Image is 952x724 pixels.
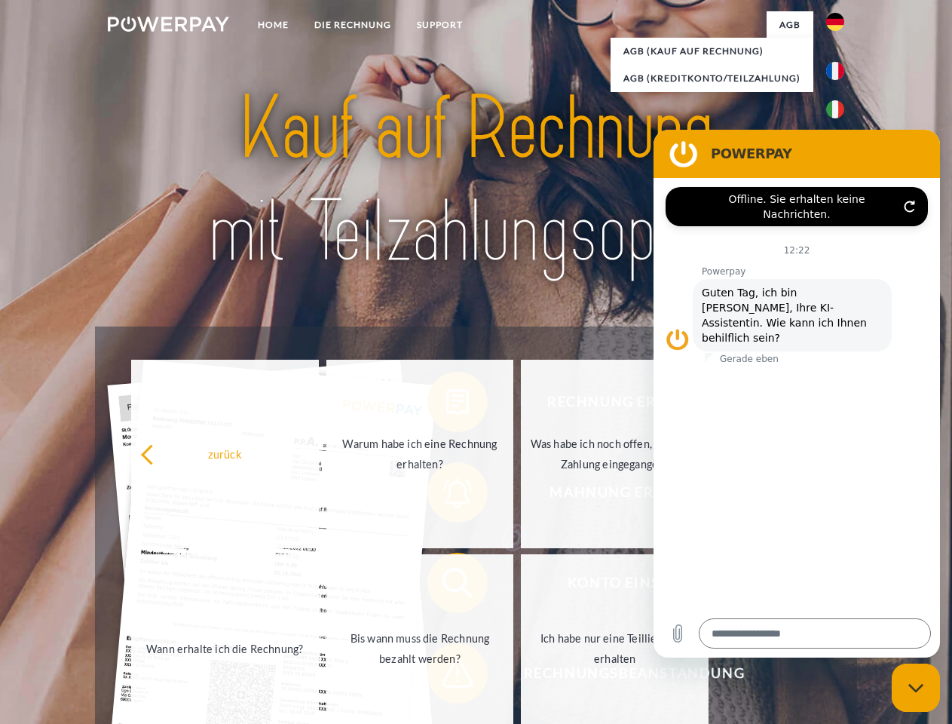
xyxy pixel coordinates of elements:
[530,628,699,669] div: Ich habe nur eine Teillieferung erhalten
[302,11,404,38] a: DIE RECHNUNG
[767,11,813,38] a: agb
[335,434,505,474] div: Warum habe ich eine Rechnung erhalten?
[826,100,844,118] img: it
[611,65,813,92] a: AGB (Kreditkonto/Teilzahlung)
[611,38,813,65] a: AGB (Kauf auf Rechnung)
[654,130,940,658] iframe: Messaging-Fenster
[404,11,476,38] a: SUPPORT
[892,664,940,712] iframe: Schaltfläche zum Öffnen des Messaging-Fensters; Konversation läuft
[140,443,310,464] div: zurück
[826,62,844,80] img: fr
[108,17,229,32] img: logo-powerpay-white.svg
[245,11,302,38] a: Home
[140,638,310,658] div: Wann erhalte ich die Rechnung?
[530,434,699,474] div: Was habe ich noch offen, ist meine Zahlung eingegangen?
[144,72,808,289] img: title-powerpay_de.svg
[826,13,844,31] img: de
[335,628,505,669] div: Bis wann muss die Rechnung bezahlt werden?
[521,360,709,548] a: Was habe ich noch offen, ist meine Zahlung eingegangen?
